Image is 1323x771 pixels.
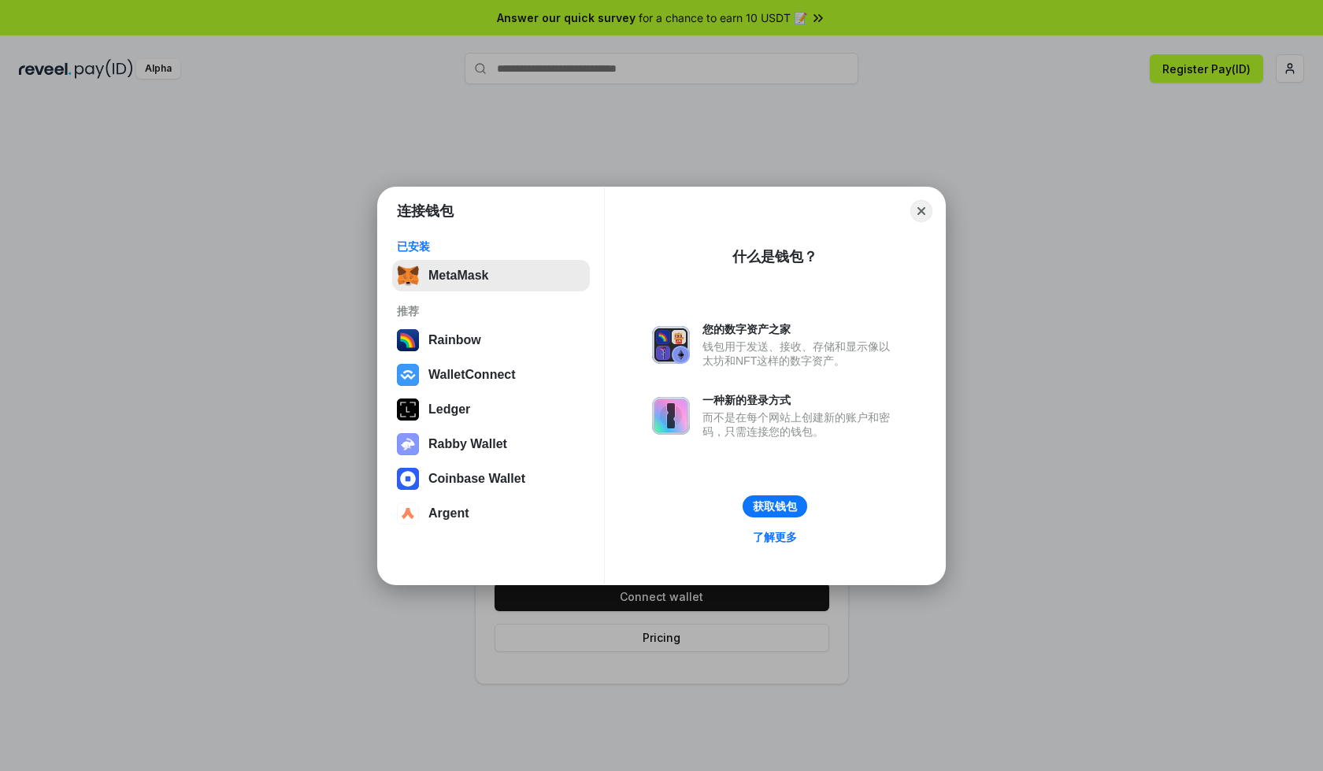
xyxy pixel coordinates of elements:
[702,393,898,407] div: 一种新的登录方式
[702,410,898,439] div: 而不是在每个网站上创建新的账户和密码，只需连接您的钱包。
[397,239,585,254] div: 已安装
[702,322,898,336] div: 您的数字资产之家
[428,437,507,451] div: Rabby Wallet
[753,499,797,513] div: 获取钱包
[428,368,516,382] div: WalletConnect
[753,530,797,544] div: 了解更多
[428,402,470,417] div: Ledger
[732,247,817,266] div: 什么是钱包？
[397,265,419,287] img: svg+xml,%3Csvg%20fill%3D%22none%22%20height%3D%2233%22%20viewBox%3D%220%200%2035%2033%22%20width%...
[397,433,419,455] img: svg+xml,%3Csvg%20xmlns%3D%22http%3A%2F%2Fwww.w3.org%2F2000%2Fsvg%22%20fill%3D%22none%22%20viewBox...
[392,324,590,356] button: Rainbow
[910,200,932,222] button: Close
[743,527,806,547] a: 了解更多
[392,359,590,391] button: WalletConnect
[397,304,585,318] div: 推荐
[397,202,454,221] h1: 连接钱包
[652,326,690,364] img: svg+xml,%3Csvg%20xmlns%3D%22http%3A%2F%2Fwww.w3.org%2F2000%2Fsvg%22%20fill%3D%22none%22%20viewBox...
[392,463,590,495] button: Coinbase Wallet
[392,260,590,291] button: MetaMask
[397,398,419,421] img: svg+xml,%3Csvg%20xmlns%3D%22http%3A%2F%2Fwww.w3.org%2F2000%2Fsvg%22%20width%3D%2228%22%20height%3...
[428,506,469,521] div: Argent
[397,364,419,386] img: svg+xml,%3Csvg%20width%3D%2228%22%20height%3D%2228%22%20viewBox%3D%220%200%2028%2028%22%20fill%3D...
[428,472,525,486] div: Coinbase Wallet
[743,495,807,517] button: 获取钱包
[702,339,898,368] div: 钱包用于发送、接收、存储和显示像以太坊和NFT这样的数字资产。
[428,333,481,347] div: Rainbow
[397,329,419,351] img: svg+xml,%3Csvg%20width%3D%22120%22%20height%3D%22120%22%20viewBox%3D%220%200%20120%20120%22%20fil...
[428,269,488,283] div: MetaMask
[397,468,419,490] img: svg+xml,%3Csvg%20width%3D%2228%22%20height%3D%2228%22%20viewBox%3D%220%200%2028%2028%22%20fill%3D...
[392,394,590,425] button: Ledger
[397,502,419,525] img: svg+xml,%3Csvg%20width%3D%2228%22%20height%3D%2228%22%20viewBox%3D%220%200%2028%2028%22%20fill%3D...
[652,397,690,435] img: svg+xml,%3Csvg%20xmlns%3D%22http%3A%2F%2Fwww.w3.org%2F2000%2Fsvg%22%20fill%3D%22none%22%20viewBox...
[392,428,590,460] button: Rabby Wallet
[392,498,590,529] button: Argent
